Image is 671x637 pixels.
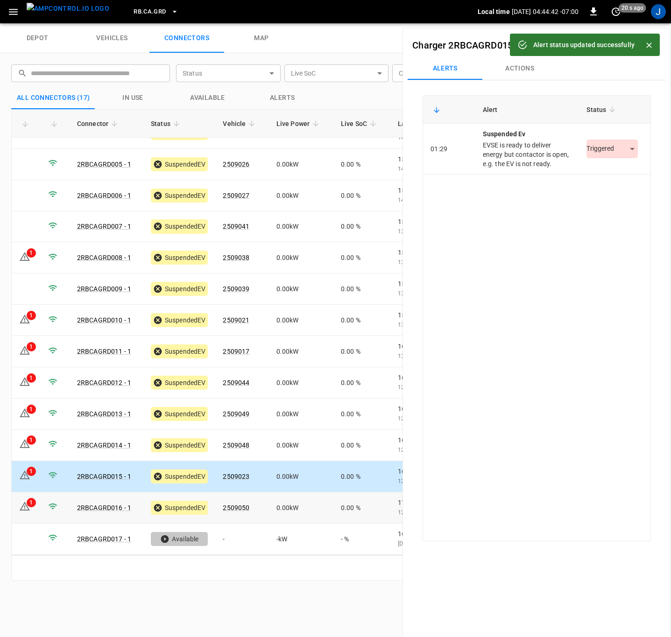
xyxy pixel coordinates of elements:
[77,410,131,418] a: 2RBCAGRD013 - 1
[215,524,268,555] td: -
[642,38,656,52] button: Close
[408,57,482,80] button: Alerts
[269,399,333,430] td: 0.00 kW
[27,248,36,258] div: 1
[269,211,333,243] td: 0.00 kW
[398,540,415,547] span: [DATE]
[398,342,471,351] p: 16:08
[619,3,646,13] span: 20 s ago
[223,223,249,230] a: 2509041
[77,441,131,449] a: 2RBCAGRD014 - 1
[398,467,471,476] p: 16:18
[398,290,434,297] span: 13 hours ago
[398,384,434,391] span: 12 hours ago
[170,87,245,109] button: Available
[398,197,434,203] span: 14 hours ago
[151,189,208,203] div: SuspendedEV
[408,57,666,80] div: Connectors submenus tabs
[151,219,208,233] div: SuspendedEV
[151,438,208,452] div: SuspendedEV
[27,498,36,507] div: 1
[224,23,299,53] a: map
[77,161,131,168] a: 2RBCAGRD005 - 1
[398,509,434,516] span: 12 hours ago
[269,524,333,555] td: - kW
[77,316,131,324] a: 2RBCAGRD010 - 1
[130,3,182,21] button: RB.CA.GRD
[333,180,390,211] td: 0.00 %
[398,118,465,129] span: Last Session Start
[398,279,471,288] p: 15:37
[333,211,390,243] td: 0.00 %
[475,124,579,175] td: EVSE is ready to deliver energy but contactor is open, e.g. the EV is not ready.
[223,410,249,418] a: 2509049
[223,316,249,324] a: 2509021
[77,535,131,543] a: 2RBCAGRD017 - 1
[27,311,36,320] div: 1
[269,430,333,461] td: 0.00 kW
[269,336,333,367] td: 0.00 kW
[96,87,170,109] button: in use
[333,492,390,524] td: 0.00 %
[27,467,36,476] div: 1
[77,223,131,230] a: 2RBCAGRD007 - 1
[151,532,208,546] div: Available
[223,348,249,355] a: 2509017
[151,376,208,390] div: SuspendedEV
[269,492,333,524] td: 0.00 kW
[398,248,471,257] p: 15:31
[151,501,208,515] div: SuspendedEV
[533,36,635,53] div: Alert status updated successfully
[151,157,208,171] div: SuspendedEV
[269,149,333,180] td: 0.00 kW
[333,242,390,273] td: 0.00 %
[398,310,471,320] p: 15:43
[398,373,471,382] p: 16:41
[475,96,579,124] th: Alert
[333,367,390,399] td: 0.00 %
[333,524,390,555] td: - %
[398,498,471,507] p: 17:02
[151,344,208,358] div: SuspendedEV
[77,285,131,293] a: 2RBCAGRD009 - 1
[423,124,475,175] td: 01:29
[77,473,131,480] a: 2RBCAGRD015 - 1
[398,435,471,445] p: 16:30
[398,447,434,453] span: 12 hours ago
[333,399,390,430] td: 0.00 %
[151,282,208,296] div: SuspendedEV
[151,251,208,265] div: SuspendedEV
[412,40,513,51] a: Charger 2RBCAGRD015
[398,259,434,266] span: 13 hours ago
[151,313,208,327] div: SuspendedEV
[151,469,208,483] div: SuspendedEV
[77,379,131,386] a: 2RBCAGRD012 - 1
[75,23,149,53] a: vehicles
[223,379,249,386] a: 2509044
[333,461,390,492] td: 0.00 %
[333,430,390,461] td: 0.00 %
[151,407,208,421] div: SuspendedEV
[651,4,666,19] div: profile-icon
[276,118,322,129] span: Live Power
[412,38,567,53] h6: -
[269,180,333,211] td: 0.00 kW
[77,504,131,511] a: 2RBCAGRD016 - 1
[398,529,471,539] p: 16:55
[333,305,390,336] td: 0.00 %
[333,273,390,305] td: 0.00 %
[27,3,109,14] img: ampcontrol.io logo
[478,7,510,16] p: Local time
[223,285,249,293] a: 2509039
[398,166,434,172] span: 14 hours ago
[223,118,258,129] span: Vehicle
[269,461,333,492] td: 0.00 kW
[398,404,471,413] p: 16:47
[512,7,579,16] p: [DATE] 04:44:42 -07:00
[77,348,131,355] a: 2RBCAGRD011 - 1
[586,104,618,115] span: Status
[398,415,434,422] span: 12 hours ago
[77,192,131,199] a: 2RBCAGRD006 - 1
[608,4,623,19] button: set refresh interval
[134,7,166,17] span: RB.CA.GRD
